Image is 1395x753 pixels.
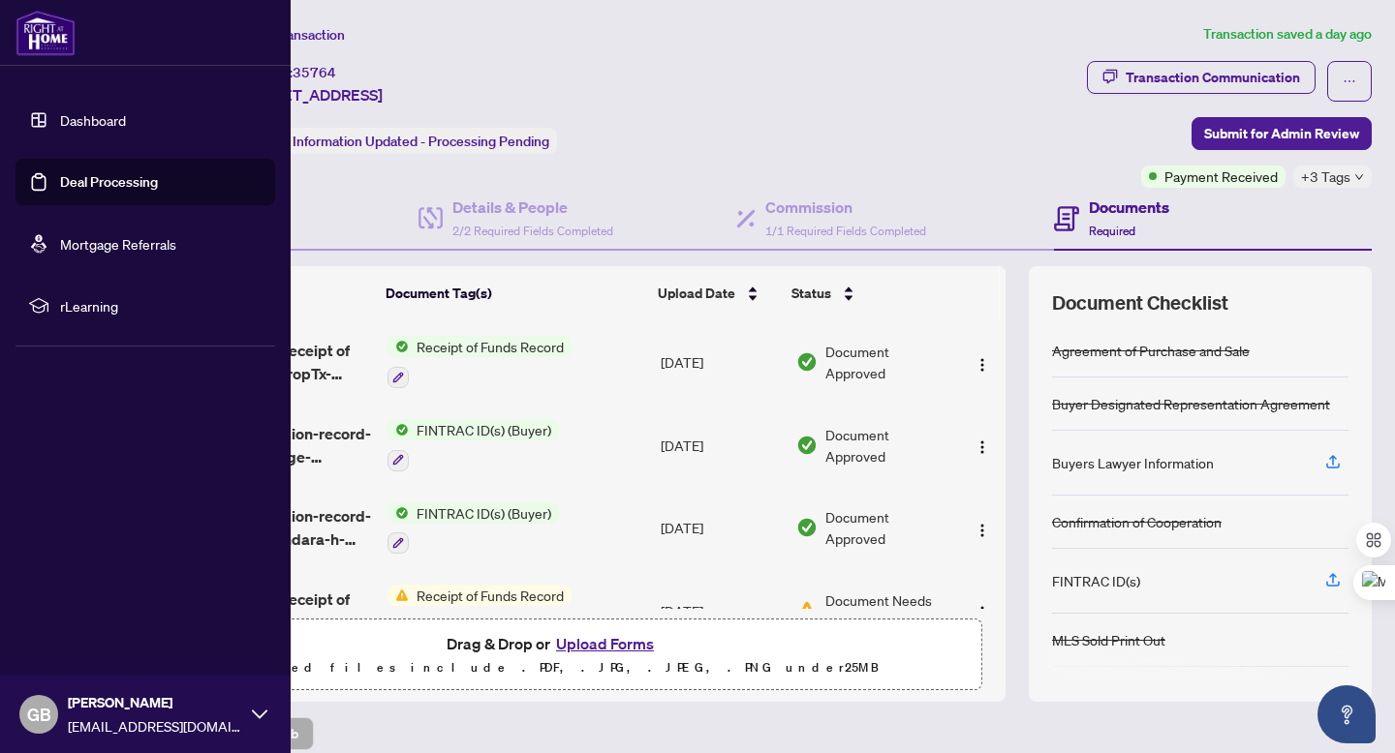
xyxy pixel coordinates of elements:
img: Logo [975,357,990,373]
div: Confirmation of Cooperation [1052,511,1222,532]
a: Mortgage Referrals [60,235,176,253]
button: Logo [967,595,998,626]
img: Document Status [796,435,818,456]
span: [STREET_ADDRESS] [240,83,383,106]
img: logo_orange.svg [31,31,46,46]
div: Keywords by Traffic [214,114,326,127]
img: Document Status [796,517,818,538]
span: +3 Tags [1301,166,1350,188]
span: down [1354,172,1364,182]
img: website_grey.svg [31,50,46,66]
button: Status IconFINTRAC ID(s) (Buyer) [387,502,559,555]
th: Document Tag(s) [378,266,650,320]
span: Drag & Drop or [447,631,660,656]
button: Upload Forms [550,631,660,656]
div: Buyers Lawyer Information [1052,452,1214,473]
span: FINTRAC ID(s) (Buyer) [409,502,559,524]
img: Document Status [796,600,818,621]
span: View Transaction [241,26,345,44]
a: Dashboard [60,111,126,129]
div: FINTRAC ID(s) [1052,570,1140,591]
div: Domain: [PERSON_NAME][DOMAIN_NAME] [50,50,321,66]
span: Document Checklist [1052,289,1228,316]
button: Transaction Communication [1087,61,1316,94]
span: Required [1089,224,1135,238]
div: Agreement of Purchase and Sale [1052,340,1250,361]
th: Upload Date [650,266,785,320]
button: Logo [967,346,998,377]
span: 35764 [293,64,336,81]
img: Document Status [796,351,818,373]
span: ellipsis [1343,75,1356,88]
span: [EMAIL_ADDRESS][DOMAIN_NAME] [68,715,242,737]
button: Logo [967,512,998,543]
div: v 4.0.25 [54,31,95,46]
div: Domain Overview [74,114,173,127]
span: 2/2 Required Fields Completed [452,224,613,238]
span: Status [791,283,831,304]
img: Status Icon [387,585,409,606]
span: FINTRAC ID(s) (Buyer) [409,419,559,440]
img: Status Icon [387,502,409,524]
span: Receipt of Funds Record [409,585,572,606]
button: Logo [967,430,998,461]
p: Supported files include .PDF, .JPG, .JPEG, .PNG under 25 MB [137,656,970,679]
td: [DATE] [653,404,789,487]
img: tab_domain_overview_orange.svg [52,112,68,128]
span: rLearning [60,295,262,316]
span: 1/1 Required Fields Completed [765,224,926,238]
div: MLS Sold Print Out [1052,629,1165,650]
img: logo [15,10,76,56]
img: Logo [975,523,990,538]
img: Status Icon [387,336,409,357]
h4: Commission [765,196,926,219]
button: Status IconReceipt of Funds Record [387,336,572,388]
td: [DATE] [653,569,789,652]
h4: Documents [1089,196,1169,219]
img: Logo [975,605,990,620]
a: Deal Processing [60,173,158,191]
span: Document Needs Work [825,589,950,632]
img: Status Icon [387,419,409,440]
span: Upload Date [658,283,735,304]
span: GB [27,701,51,728]
h4: Details & People [452,196,613,219]
button: Open asap [1317,685,1376,743]
span: Submit for Admin Review [1204,118,1359,149]
div: Buyer Designated Representation Agreement [1052,393,1330,414]
div: Status: [240,128,557,154]
span: Receipt of Funds Record [409,336,572,357]
span: Document Approved [825,341,950,383]
img: tab_keywords_by_traffic_grey.svg [193,112,208,128]
button: Status IconReceipt of Funds Record [387,585,572,637]
th: Status [784,266,952,320]
div: Transaction Communication [1126,62,1300,93]
td: [DATE] [653,320,789,404]
button: Submit for Admin Review [1192,117,1372,150]
td: [DATE] [653,487,789,570]
article: Transaction saved a day ago [1203,23,1372,45]
span: Information Updated - Processing Pending [293,133,549,150]
img: Logo [975,439,990,455]
span: Document Approved [825,506,950,549]
span: Document Approved [825,424,950,467]
span: [PERSON_NAME] [68,692,242,713]
span: Drag & Drop orUpload FormsSupported files include .PDF, .JPG, .JPEG, .PNG under25MB [125,619,981,691]
button: Status IconFINTRAC ID(s) (Buyer) [387,419,559,471]
span: Payment Received [1164,166,1278,187]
